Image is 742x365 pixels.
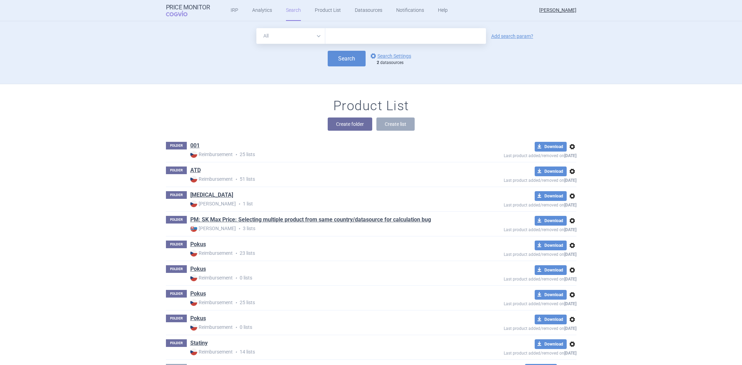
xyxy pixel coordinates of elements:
[190,290,206,299] h1: Pokus
[166,4,210,11] strong: Price Monitor
[190,176,197,182] img: CZ
[190,265,206,273] a: Pokus
[190,299,453,306] p: 25 lists
[564,227,576,232] strong: [DATE]
[233,275,240,282] i: •
[453,226,576,232] p: Last product added/removed on
[190,324,453,331] p: 0 lists
[190,200,453,208] p: 1 list
[190,191,233,200] h1: Humira
[190,299,197,306] img: CZ
[333,98,409,114] h1: Product List
[190,315,206,324] h1: Pokus
[190,324,197,331] img: CZ
[535,290,567,300] button: Download
[190,348,233,355] strong: Reimbursement
[233,349,240,356] i: •
[453,152,576,158] p: Last product added/removed on
[190,324,233,331] strong: Reimbursement
[190,225,453,232] p: 3 lists
[377,60,379,65] strong: 2
[190,167,201,174] a: ATD
[190,348,197,355] img: CZ
[190,225,197,232] img: SK
[453,176,576,183] p: Last product added/removed on
[190,339,208,347] a: Statiny
[453,275,576,282] p: Last product added/removed on
[190,315,206,322] a: Pokus
[190,225,236,232] strong: [PERSON_NAME]
[233,324,240,331] i: •
[233,176,240,183] i: •
[377,60,415,66] div: datasources
[564,326,576,331] strong: [DATE]
[190,191,233,199] a: [MEDICAL_DATA]
[328,51,366,66] button: Search
[166,142,187,149] p: FOLDER
[491,34,533,39] a: Add search param?
[190,339,208,348] h1: Statiny
[190,265,206,274] h1: Pokus
[190,241,206,248] a: Pokus
[535,191,567,201] button: Download
[236,201,243,208] i: •
[190,176,453,183] p: 51 lists
[190,290,206,298] a: Pokus
[190,250,453,257] p: 23 lists
[236,225,243,232] i: •
[564,277,576,282] strong: [DATE]
[376,117,415,131] button: Create list
[328,117,372,131] button: Create folder
[190,142,200,151] h1: 001
[453,349,576,356] p: Last product added/removed on
[166,265,187,273] p: FOLDER
[190,250,197,257] img: CZ
[369,52,411,60] a: Search Settings
[564,153,576,158] strong: [DATE]
[166,11,197,16] span: COGVIO
[190,274,453,282] p: 0 lists
[190,151,197,158] img: CZ
[166,216,187,224] p: FOLDER
[535,142,567,152] button: Download
[233,299,240,306] i: •
[166,241,187,248] p: FOLDER
[564,252,576,257] strong: [DATE]
[564,178,576,183] strong: [DATE]
[453,324,576,331] p: Last product added/removed on
[166,167,187,174] p: FOLDER
[190,250,233,257] strong: Reimbursement
[190,151,233,158] strong: Reimbursement
[535,216,567,226] button: Download
[535,167,567,176] button: Download
[190,151,453,158] p: 25 lists
[166,191,187,199] p: FOLDER
[535,265,567,275] button: Download
[535,315,567,324] button: Download
[190,200,236,207] strong: [PERSON_NAME]
[166,339,187,347] p: FOLDER
[190,167,201,176] h1: ATD
[453,300,576,306] p: Last product added/removed on
[190,348,453,356] p: 14 lists
[190,176,233,182] strong: Reimbursement
[233,151,240,158] i: •
[166,4,210,17] a: Price MonitorCOGVIO
[190,216,431,225] h1: PM: SK Max Price: Selecting multiple product from same country/datasource for calculation bug
[564,203,576,208] strong: [DATE]
[453,250,576,257] p: Last product added/removed on
[535,339,567,349] button: Download
[535,241,567,250] button: Download
[564,301,576,306] strong: [DATE]
[190,241,206,250] h1: Pokus
[190,216,431,224] a: PM: SK Max Price: Selecting multiple product from same country/datasource for calculation bug
[453,201,576,208] p: Last product added/removed on
[233,250,240,257] i: •
[190,274,197,281] img: CZ
[190,142,200,149] a: 001
[190,200,197,207] img: CZ
[564,351,576,356] strong: [DATE]
[190,274,233,281] strong: Reimbursement
[166,290,187,298] p: FOLDER
[190,299,233,306] strong: Reimbursement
